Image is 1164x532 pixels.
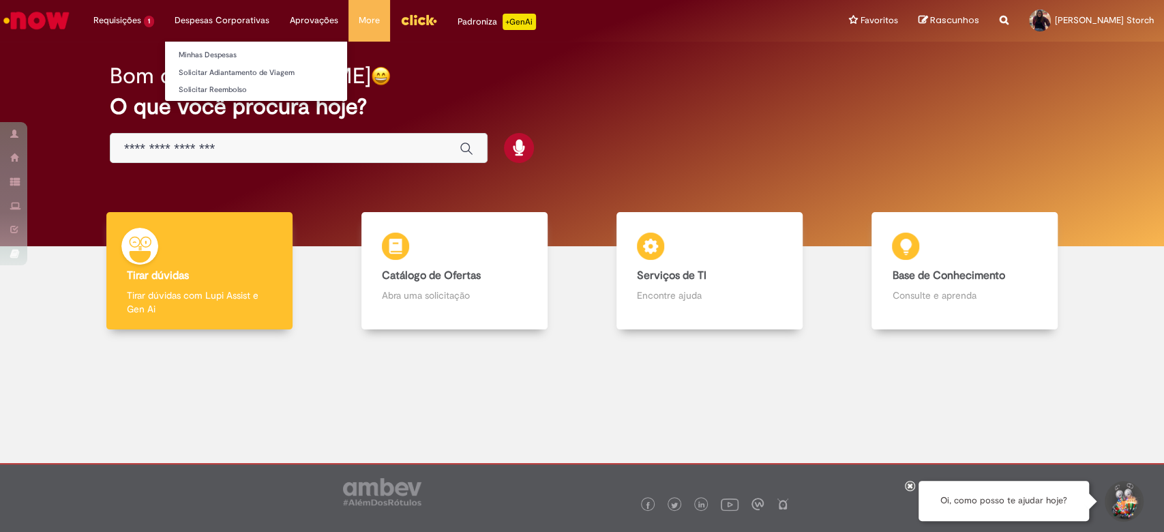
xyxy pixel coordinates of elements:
span: More [359,14,380,27]
b: Tirar dúvidas [127,269,189,282]
a: Rascunhos [919,14,979,27]
b: Base de Conhecimento [892,269,1004,282]
div: Padroniza [458,14,536,30]
a: Catálogo de Ofertas Abra uma solicitação [327,212,582,330]
img: logo_footer_linkedin.png [698,501,705,509]
h2: O que você procura hoje? [110,95,1054,119]
a: Serviços de TI Encontre ajuda [582,212,837,330]
img: click_logo_yellow_360x200.png [400,10,437,30]
b: Catálogo de Ofertas [382,269,481,282]
img: logo_footer_workplace.png [751,498,764,510]
a: Base de Conhecimento Consulte e aprenda [837,212,1092,330]
img: logo_footer_facebook.png [644,502,651,509]
span: [PERSON_NAME] Storch [1055,14,1154,26]
h2: Bom dia, [PERSON_NAME] [110,64,371,88]
span: Despesas Corporativas [175,14,269,27]
p: Encontre ajuda [637,289,782,302]
button: Iniciar Conversa de Suporte [1103,481,1144,522]
span: Favoritos [861,14,898,27]
img: logo_footer_twitter.png [671,502,678,509]
p: +GenAi [503,14,536,30]
div: Oi, como posso te ajudar hoje? [919,481,1089,521]
span: Requisições [93,14,141,27]
span: 1 [144,16,154,27]
a: Solicitar Adiantamento de Viagem [165,65,347,80]
a: Solicitar Reembolso [165,83,347,98]
img: logo_footer_youtube.png [721,495,738,513]
b: Serviços de TI [637,269,706,282]
span: Rascunhos [930,14,979,27]
a: Minhas Despesas [165,48,347,63]
a: Tirar dúvidas Tirar dúvidas com Lupi Assist e Gen Ai [72,212,327,330]
img: ServiceNow [1,7,72,34]
p: Abra uma solicitação [382,289,527,302]
img: logo_footer_ambev_rotulo_gray.png [343,478,421,505]
img: happy-face.png [371,66,391,86]
p: Tirar dúvidas com Lupi Assist e Gen Ai [127,289,272,316]
p: Consulte e aprenda [892,289,1037,302]
span: Aprovações [290,14,338,27]
img: logo_footer_naosei.png [777,498,789,510]
ul: Despesas Corporativas [164,41,348,102]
